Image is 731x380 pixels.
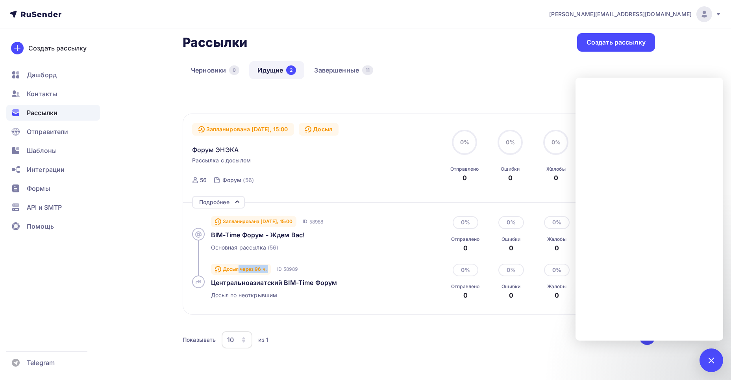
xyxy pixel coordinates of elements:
div: 0 [451,291,479,300]
div: Жалобы [547,283,566,290]
div: Ошибки [502,283,520,290]
div: Показывать [183,336,216,344]
div: 0 [502,291,520,300]
div: 0 [451,243,479,253]
span: 0% [460,139,469,145]
div: 0% [453,264,478,276]
div: 0% [544,216,570,229]
a: Дашборд [6,67,100,83]
a: Формы [6,181,100,196]
span: API и SMTP [27,203,62,212]
span: 58988 [309,218,324,225]
a: Завершенные11 [306,61,381,79]
div: 11 [362,65,373,75]
div: 0 [463,173,467,183]
div: Отправлено [450,166,479,172]
div: из 1 [258,336,268,344]
span: Интеграции [27,165,65,174]
div: Создать рассылку [587,38,646,47]
span: Форум ЭНЭКА [192,145,239,155]
div: 0% [498,216,524,229]
span: Рассылка с досылом [192,156,251,164]
div: 0 [229,65,239,75]
span: Основная рассылка [211,244,266,251]
span: Контакты [27,89,57,99]
span: (56) [268,244,279,251]
span: Формы [27,184,50,193]
span: [PERSON_NAME][EMAIL_ADDRESS][DOMAIN_NAME] [549,10,692,18]
span: BIM-Time Форум - Ждем Вас! [211,231,305,239]
span: Центральноазиатский BIM-Time Форум [211,279,337,287]
div: 0 [502,243,520,253]
span: ID [277,265,282,273]
div: 0 [508,173,513,183]
div: Отправлено [451,283,479,290]
a: [PERSON_NAME][EMAIL_ADDRESS][DOMAIN_NAME] [549,6,722,22]
div: Досыл [299,123,339,136]
a: Идущие2 [249,61,304,79]
div: 2 [286,65,296,75]
div: 0% [453,216,478,229]
div: 0 [554,173,558,183]
div: (56) [243,176,254,184]
div: 0 [547,291,566,300]
a: Черновики0 [183,61,248,79]
a: Отправители [6,124,100,140]
span: ID [303,218,307,225]
div: Ошибки [501,166,520,172]
span: Дашборд [27,70,57,80]
div: Ошибки [502,236,520,242]
a: Рассылки [6,105,100,121]
div: Запланирована [DATE], 15:00 [211,216,297,227]
span: Рассылки [27,108,57,117]
span: 0% [551,139,561,145]
a: Шаблоны [6,143,100,158]
a: BIM-Time Форум - Ждем Вас! [211,230,390,240]
div: 0% [498,264,524,276]
button: 10 [221,331,253,349]
div: Досыл через 96 ч. [211,264,271,275]
h2: Рассылки [183,35,247,50]
a: Форум (56) [222,174,255,186]
div: Форум [222,176,242,184]
div: Жалобы [547,236,566,242]
div: Создать рассылку [28,43,87,53]
span: Telegram [27,358,55,367]
span: Помощь [27,222,54,231]
div: Отправлено [451,236,479,242]
div: 0 [547,243,566,253]
span: Шаблоны [27,146,57,155]
div: 10 [227,335,234,345]
div: Подробнее [199,197,229,207]
div: 0% [544,264,570,276]
span: Досыл по неоткрывшим [211,291,278,299]
span: 58989 [283,266,298,272]
span: 0% [506,139,515,145]
a: Центральноазиатский BIM-Time Форум [211,278,390,287]
div: Жалобы [546,166,566,172]
div: 56 [200,176,207,184]
div: Запланирована [DATE], 15:00 [192,123,294,136]
a: Контакты [6,86,100,102]
span: Отправители [27,127,68,136]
